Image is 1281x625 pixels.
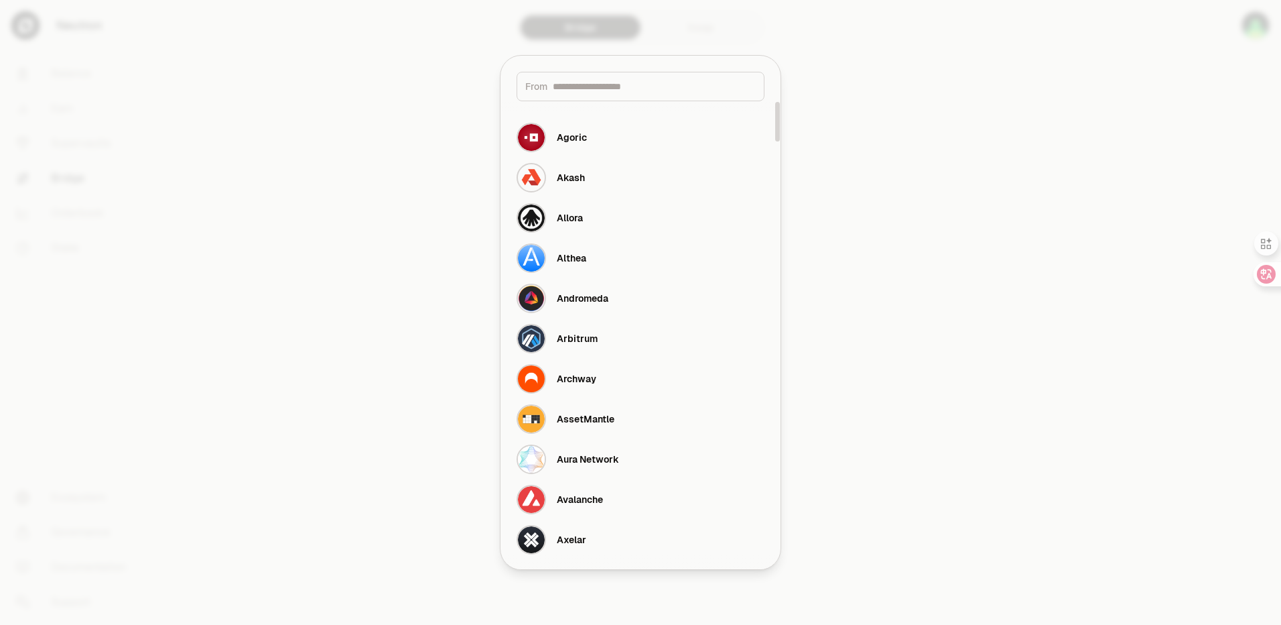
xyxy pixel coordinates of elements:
div: Axelar [557,533,586,547]
img: Axelar Logo [517,525,546,555]
button: Akash LogoAkash [509,158,772,198]
button: Axelar LogoAxelar [509,520,772,560]
button: Babylon Genesis Logo [509,560,772,600]
img: Akash Logo [517,163,546,192]
span: From [525,80,547,93]
button: AssetMantle LogoAssetMantle [509,399,772,439]
div: Agoric [557,131,587,144]
button: Archway LogoArchway [509,359,772,399]
img: Agoric Logo [517,123,546,152]
button: Althea LogoAlthea [509,238,772,278]
div: Althea [557,251,586,265]
img: AssetMantle Logo [517,404,546,434]
div: Arbitrum [557,332,598,345]
div: Archway [557,372,596,386]
button: Aura Network LogoAura Network [509,439,772,479]
button: Andromeda LogoAndromeda [509,278,772,319]
button: Allora LogoAllora [509,198,772,238]
img: Andromeda Logo [517,284,546,313]
img: Althea Logo [517,243,546,273]
div: Allora [557,211,583,225]
div: Andromeda [557,292,608,305]
img: Arbitrum Logo [517,324,546,353]
img: Aura Network Logo [517,445,546,474]
img: Archway Logo [517,364,546,394]
img: Avalanche Logo [517,485,546,514]
button: Agoric LogoAgoric [509,117,772,158]
img: Allora Logo [517,203,546,233]
div: Aura Network [557,453,619,466]
div: Avalanche [557,493,603,506]
button: Avalanche LogoAvalanche [509,479,772,520]
button: Arbitrum LogoArbitrum [509,319,772,359]
div: AssetMantle [557,412,614,426]
div: Akash [557,171,585,184]
img: Babylon Genesis Logo [517,565,546,595]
